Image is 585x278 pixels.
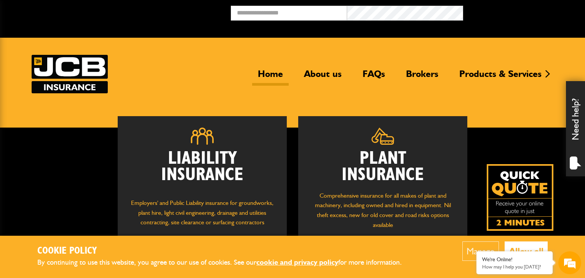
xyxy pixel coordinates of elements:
a: Brokers [400,68,444,86]
p: Employers' and Public Liability insurance for groundworks, plant hire, light civil engineering, d... [129,198,275,235]
p: How may I help you today? [482,264,547,270]
img: JCB Insurance Services logo [32,55,108,93]
button: Broker Login [463,6,579,18]
img: Quick Quote [487,164,553,231]
a: Get your insurance quote isn just 2-minutes [487,164,553,231]
div: We're Online! [482,256,547,263]
a: FAQs [357,68,391,86]
button: Allow all [505,241,548,261]
a: JCB Insurance Services [32,55,108,93]
a: Products & Services [454,68,547,86]
h2: Plant Insurance [310,150,456,183]
h2: Liability Insurance [129,150,275,191]
a: About us [298,68,347,86]
p: By continuing to use this website, you agree to our use of cookies. See our for more information. [37,257,414,268]
a: cookie and privacy policy [256,258,338,267]
div: Need help? [566,81,585,176]
h2: Cookie Policy [37,245,414,257]
button: Manage [462,241,499,261]
a: Home [252,68,289,86]
p: Comprehensive insurance for all makes of plant and machinery, including owned and hired in equipm... [310,191,456,230]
